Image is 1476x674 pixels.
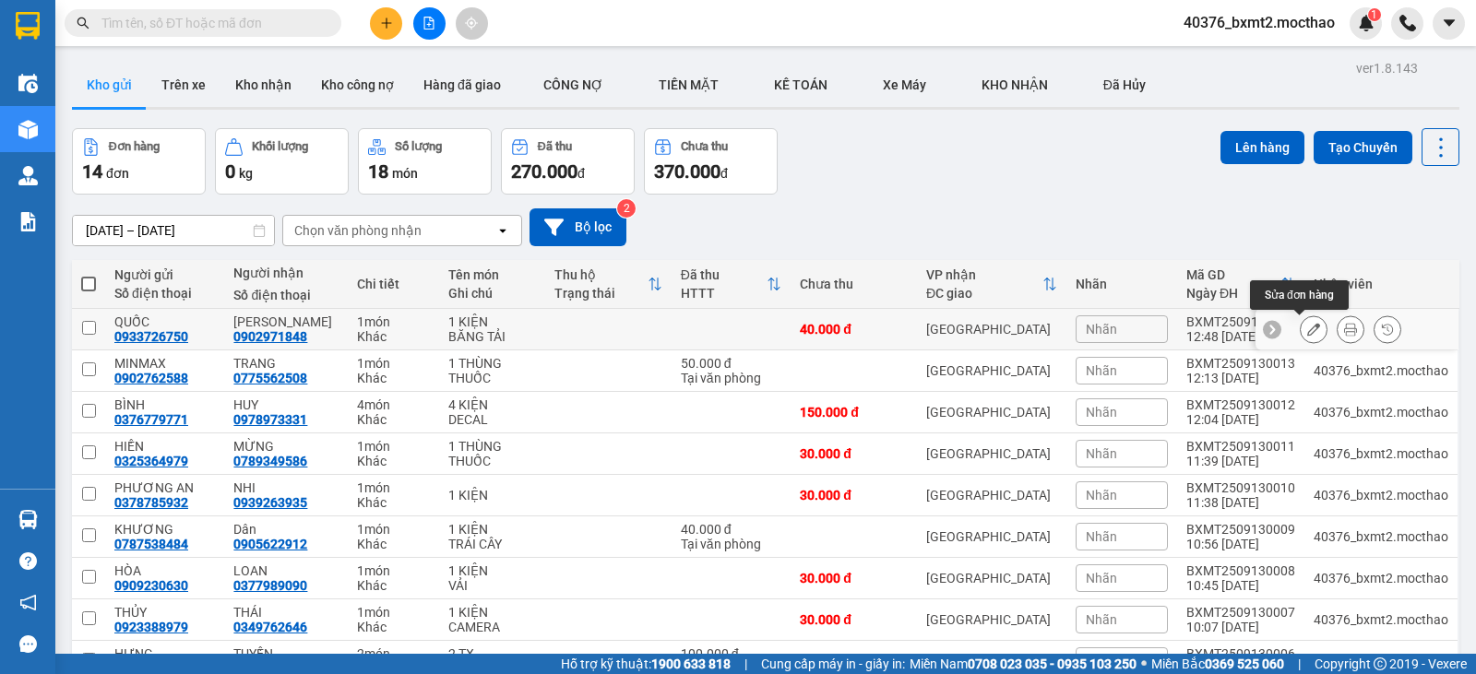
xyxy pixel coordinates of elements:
button: Lên hàng [1220,131,1304,164]
div: THUỐC [448,371,536,385]
span: 370.000 [654,160,720,183]
button: Kho gửi [72,63,147,107]
div: BXMT2509130009 [1186,522,1295,537]
span: KHO NHẬN [982,77,1048,92]
div: MỪNG [233,439,338,454]
div: 0377989090 [233,578,307,593]
th: Toggle SortBy [1177,260,1304,309]
div: CAMERA [448,620,536,634]
div: 2 TX [448,646,536,661]
div: KHÁNH LY [233,314,338,329]
button: Kho công nợ [306,63,409,107]
div: Người gửi [114,267,215,282]
div: 1 món [357,480,430,495]
span: aim [465,17,478,30]
button: Khối lượng0kg [215,128,349,195]
div: HUY [233,397,338,412]
span: Nhãn [1086,488,1117,503]
strong: 1900 633 818 [651,656,731,671]
div: 0909230630 [114,578,188,593]
div: 1 THÙNG [448,439,536,454]
div: Tại văn phòng [681,537,781,551]
div: BXMT2509130014 [1186,314,1295,329]
div: 12:13 [DATE] [1186,371,1295,385]
div: Trạng thái [554,286,648,301]
div: Mã GD [1186,267,1280,282]
span: plus [380,17,393,30]
div: HƯNG [114,646,215,661]
div: Khác [357,454,430,468]
div: Dân [233,522,338,537]
div: LOAN [233,563,338,578]
div: TRANG [233,356,338,371]
img: warehouse-icon [18,166,38,185]
span: search [77,17,89,30]
div: 0978973331 [233,412,307,427]
div: 1 KIỆN [448,605,536,620]
div: 0933726750 [114,329,188,344]
div: 10:56 [DATE] [1186,537,1295,551]
button: plus [370,7,402,40]
span: Nhãn [1086,654,1117,668]
span: | [1298,654,1301,674]
div: Thu hộ [554,267,648,282]
span: Nhãn [1086,571,1117,585]
div: 0787538484 [114,537,188,551]
div: 40376_bxmt2.mocthao [1314,529,1448,544]
div: 40376_bxmt2.mocthao [1314,612,1448,627]
div: 1 món [357,439,430,454]
div: 4 món [357,397,430,412]
span: caret-down [1441,15,1458,31]
span: question-circle [19,552,37,570]
div: 40376_bxmt2.mocthao [1314,571,1448,585]
svg: open [495,223,510,238]
button: Hàng đã giao [409,63,516,107]
button: Đã thu270.000đ [501,128,635,195]
th: Toggle SortBy [545,260,672,309]
div: 40376_bxmt2.mocthao [1314,654,1448,668]
button: aim [456,7,488,40]
div: 12:48 [DATE] [1186,329,1295,344]
div: NHI [233,480,338,495]
img: warehouse-icon [18,74,38,93]
div: Số lượng [395,140,442,153]
div: 1 KIỆN [448,563,536,578]
div: DECAL [448,412,536,427]
span: 18 [368,160,388,183]
span: Nhãn [1086,529,1117,544]
div: 50.000 đ [681,356,781,371]
div: BĂNG TẢI [448,329,536,344]
button: Đơn hàng14đơn [72,128,206,195]
input: Select a date range. [73,216,274,245]
div: 30.000 đ [800,446,908,461]
button: Trên xe [147,63,220,107]
div: 0905622912 [233,537,307,551]
div: 1 món [357,563,430,578]
span: 0 [225,160,235,183]
img: warehouse-icon [18,120,38,139]
div: THUỐC [448,454,536,468]
div: PHƯƠNG AN [114,480,215,495]
div: 0325364979 [114,454,188,468]
button: Kho nhận [220,63,306,107]
span: TIỀN MẶT [659,77,719,92]
span: CÔNG NỢ [543,77,603,92]
span: món [392,166,418,181]
div: 150.000 đ [800,405,908,420]
div: [GEOGRAPHIC_DATA] [926,654,1057,668]
img: logo-vxr [16,12,40,40]
div: Sửa đơn hàng [1250,280,1349,310]
div: 1 KIỆN [448,488,536,503]
button: Tạo Chuyến [1314,131,1412,164]
div: 1 món [357,522,430,537]
img: solution-icon [18,212,38,231]
span: Xe Máy [883,77,926,92]
div: Tên món [448,267,536,282]
div: Khác [357,495,430,510]
div: 40376_bxmt2.mocthao [1314,405,1448,420]
div: 0902762588 [114,371,188,385]
button: file-add [413,7,446,40]
button: Chưa thu370.000đ [644,128,778,195]
div: BXMT2509130012 [1186,397,1295,412]
div: Chưa thu [800,277,908,291]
